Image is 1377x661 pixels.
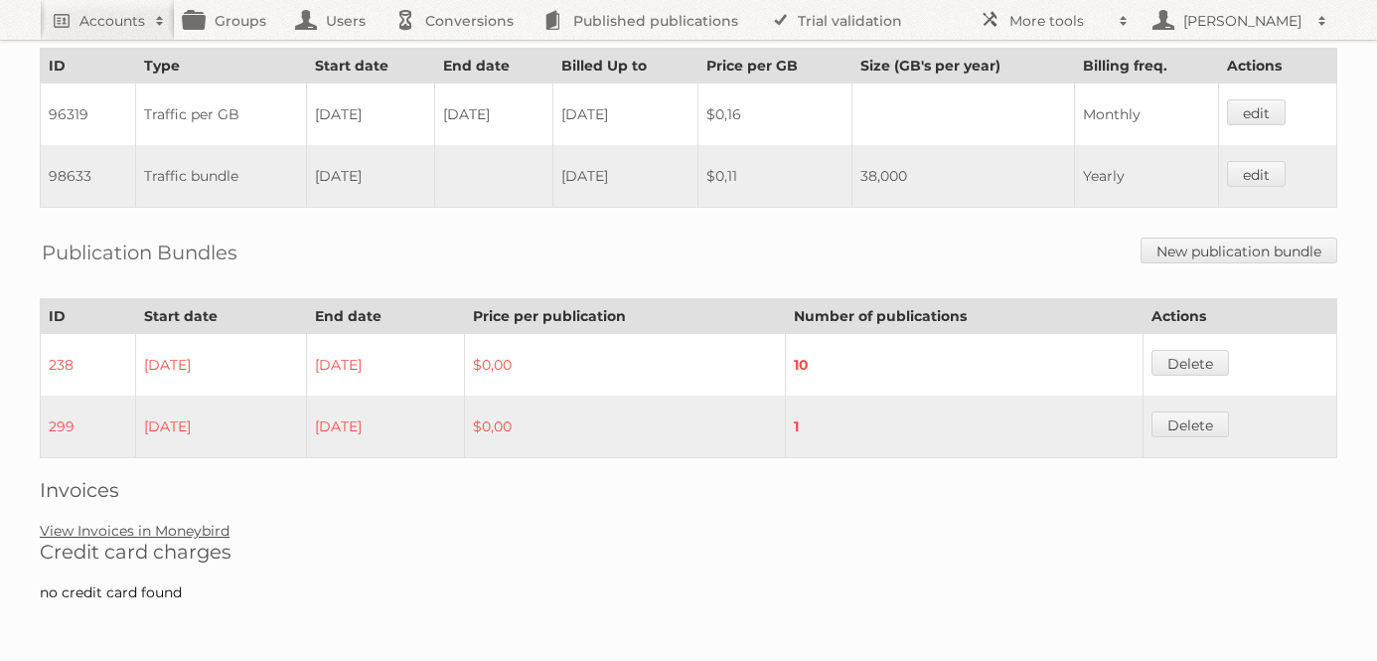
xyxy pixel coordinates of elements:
h2: Credit card charges [40,540,1337,564]
a: View Invoices in Moneybird [40,522,229,540]
td: Monthly [1075,83,1219,146]
th: Start date [136,299,307,334]
th: Price per GB [698,49,852,83]
strong: 10 [794,356,809,374]
td: 96319 [41,83,136,146]
a: New publication bundle [1141,238,1337,263]
td: [DATE] [307,83,435,146]
td: $0,16 [698,83,852,146]
th: ID [41,49,136,83]
strong: 1 [794,417,799,435]
td: [DATE] [307,334,465,397]
td: [DATE] [553,145,698,208]
td: Traffic per GB [136,83,307,146]
td: 38,000 [852,145,1075,208]
td: [DATE] [435,83,553,146]
a: Delete [1151,412,1229,437]
th: Start date [307,49,435,83]
th: Billed Up to [553,49,698,83]
a: edit [1227,161,1286,187]
th: End date [307,299,465,334]
td: 299 [41,396,136,458]
h2: Accounts [79,11,145,31]
h2: Publication Bundles [42,238,237,267]
th: Size (GB's per year) [852,49,1075,83]
h2: More tools [1009,11,1109,31]
td: $0,11 [698,145,852,208]
th: Billing freq. [1075,49,1219,83]
th: End date [435,49,553,83]
th: ID [41,299,136,334]
a: edit [1227,99,1286,125]
td: [DATE] [136,334,307,397]
td: [DATE] [307,396,465,458]
th: Price per publication [464,299,785,334]
h2: Invoices [40,478,1337,502]
td: [DATE] [553,83,698,146]
td: $0,00 [464,334,785,397]
th: Actions [1218,49,1336,83]
td: Traffic bundle [136,145,307,208]
td: Yearly [1075,145,1219,208]
td: [DATE] [307,145,435,208]
td: 238 [41,334,136,397]
h2: [PERSON_NAME] [1178,11,1307,31]
td: 98633 [41,145,136,208]
th: Type [136,49,307,83]
td: $0,00 [464,396,785,458]
th: Actions [1144,299,1337,334]
a: Delete [1151,350,1229,376]
th: Number of publications [785,299,1144,334]
td: [DATE] [136,396,307,458]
